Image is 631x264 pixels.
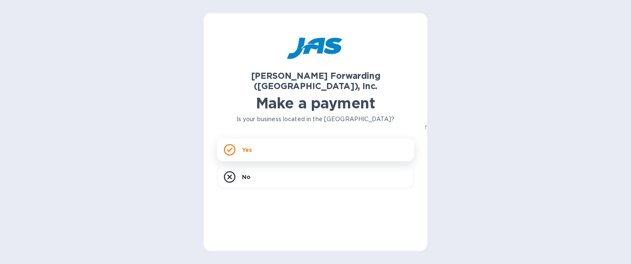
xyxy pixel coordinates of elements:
[414,115,611,140] p: All your account information will remain secure and hidden from [PERSON_NAME] Forwarding ([GEOGRA...
[251,71,380,91] b: [PERSON_NAME] Forwarding ([GEOGRAPHIC_DATA]), Inc.
[242,146,252,154] p: Yes
[217,94,414,112] h1: Make a payment
[242,173,251,181] p: No
[217,115,414,124] p: Is your business located in the [GEOGRAPHIC_DATA]?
